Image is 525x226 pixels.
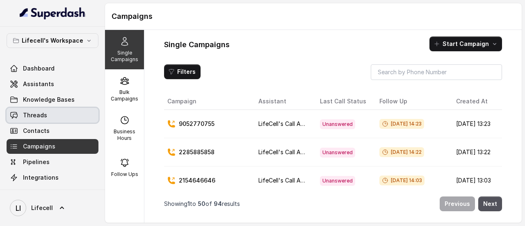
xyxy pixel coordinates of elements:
[112,10,515,23] h1: Campaigns
[23,64,55,73] span: Dashboard
[258,177,322,184] span: LifeCell's Call Assistant
[108,128,141,142] p: Business Hours
[164,38,230,51] h1: Single Campaigns
[108,89,141,102] p: Bulk Campaigns
[450,167,500,195] td: [DATE] 13:03
[164,93,252,110] th: Campaign
[252,93,313,110] th: Assistant
[23,189,59,197] span: API Settings
[23,158,50,166] span: Pipelines
[23,142,55,151] span: Campaigns
[429,37,502,51] button: Start Campaign
[20,7,86,20] img: light.svg
[313,93,373,110] th: Last Call Status
[7,196,98,219] a: Lifecell
[379,147,424,157] span: [DATE] 14:22
[379,119,424,129] span: [DATE] 14:23
[31,204,53,212] span: Lifecell
[7,61,98,76] a: Dashboard
[320,176,355,186] span: Unanswered
[379,176,425,185] span: [DATE] 14:03
[7,139,98,154] a: Campaigns
[7,108,98,123] a: Threads
[373,93,450,110] th: Follow Up
[320,148,355,158] span: Unanswered
[7,123,98,138] a: Contacts
[450,110,500,138] td: [DATE] 13:23
[111,171,138,178] p: Follow Ups
[478,196,502,211] button: Next
[179,148,215,156] p: 2285885858
[164,64,201,79] button: Filters
[7,33,98,48] button: Lifecell's Workspace
[187,200,190,207] span: 1
[258,148,322,155] span: LifeCell's Call Assistant
[108,50,141,63] p: Single Campaigns
[7,170,98,185] a: Integrations
[23,111,47,119] span: Threads
[23,127,50,135] span: Contacts
[198,200,205,207] span: 50
[371,64,502,80] input: Search by Phone Number
[7,92,98,107] a: Knowledge Bases
[16,204,21,212] text: LI
[23,80,54,88] span: Assistants
[450,93,500,110] th: Created At
[450,138,500,167] td: [DATE] 13:22
[23,96,75,104] span: Knowledge Bases
[22,36,83,46] p: Lifecell's Workspace
[440,196,475,211] button: Previous
[179,176,215,185] p: 2154646646
[320,119,355,129] span: Unanswered
[7,77,98,91] a: Assistants
[258,120,322,127] span: LifeCell's Call Assistant
[7,155,98,169] a: Pipelines
[214,200,222,207] span: 94
[164,200,240,208] p: Showing to of results
[164,192,502,216] nav: Pagination
[23,173,59,182] span: Integrations
[7,186,98,201] a: API Settings
[179,120,215,128] p: 9052770755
